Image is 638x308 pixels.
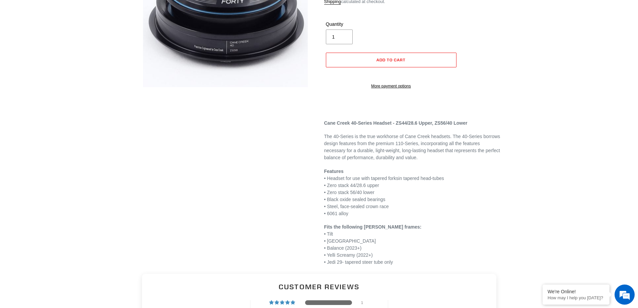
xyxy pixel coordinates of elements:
[324,134,500,160] span: The 40-Series is the true workhorse of Cane Creek headsets. The 40-Series borrows design features...
[326,53,456,67] button: Add to cart
[326,21,389,28] label: Quantity
[324,168,502,217] p: • Headset for use with tapered forks • Zero stack 44/28.6 upper • Zero stack 56/40 lower • Black ...
[7,37,17,47] div: Navigation go back
[376,57,406,62] span: Add to cart
[399,176,444,181] span: in tapered head-tubes
[269,300,296,305] div: 100% (1) reviews with 5 star rating
[548,295,605,300] p: How may I help you today?
[147,282,491,292] h2: Customer Reviews
[21,34,38,50] img: d_696896380_company_1647369064580_696896380
[324,169,344,174] strong: Features
[324,224,502,266] p: • Tilt • [GEOGRAPHIC_DATA] • Balance (2023+) • Yelli Screamy (2022+) • Jedi 29
[39,84,92,152] span: We're online!
[324,120,468,126] strong: Cane Creek 40-Series Headset - ZS44/28.6 Upper, ZS56/40 Lower
[3,183,128,206] textarea: Type your message and hit 'Enter'
[548,289,605,294] div: We're Online!
[361,300,369,305] div: 1
[324,224,422,230] strong: Fits the following [PERSON_NAME] frames:
[45,38,123,46] div: Chat with us now
[110,3,126,19] div: Minimize live chat window
[326,83,456,89] a: More payment options
[342,259,393,265] span: - tapered steer tube only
